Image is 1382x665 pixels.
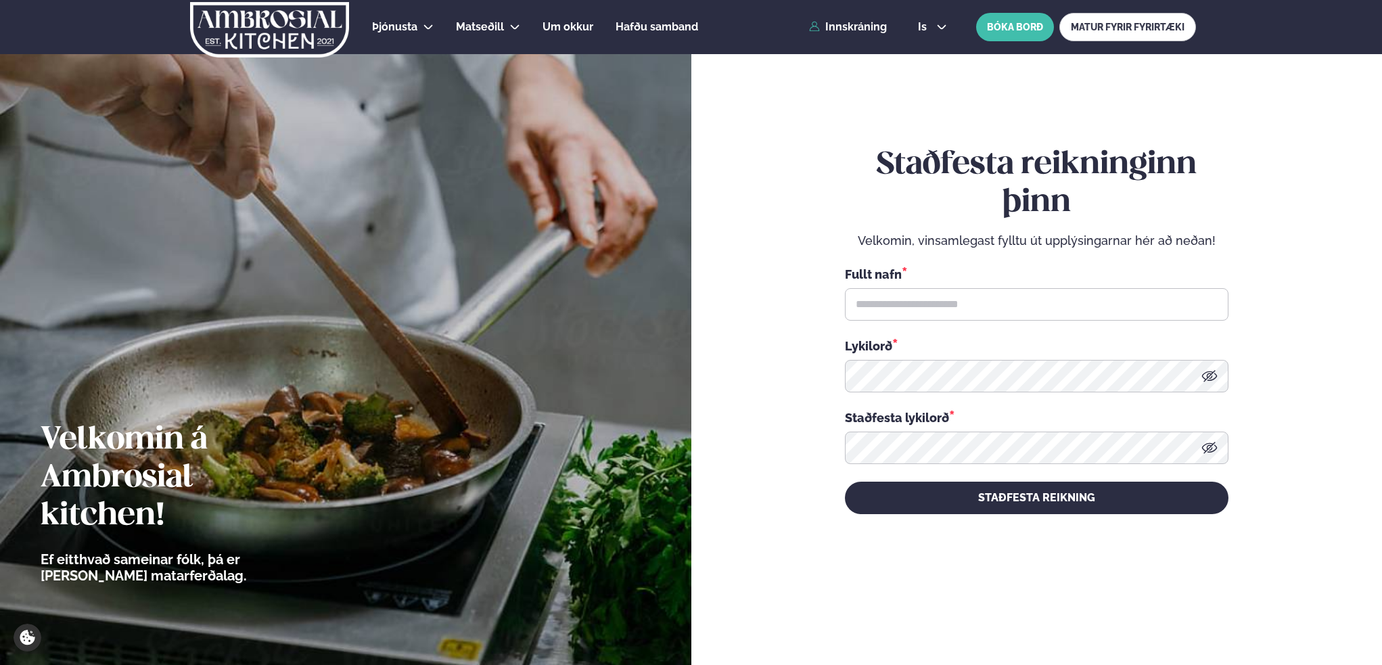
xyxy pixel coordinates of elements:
button: BÓKA BORÐ [976,13,1054,41]
p: Velkomin, vinsamlegast fylltu út upplýsingarnar hér að neðan! [845,233,1228,249]
span: Þjónusta [372,20,417,33]
span: Hafðu samband [616,20,698,33]
span: Matseðill [456,20,504,33]
img: logo [189,2,350,58]
h2: Velkomin á Ambrosial kitchen! [41,421,321,535]
a: Cookie settings [14,624,41,651]
div: Fullt nafn [845,265,1228,283]
a: Matseðill [456,19,504,35]
a: Þjónusta [372,19,417,35]
a: MATUR FYRIR FYRIRTÆKI [1059,13,1196,41]
span: is [918,22,931,32]
span: Um okkur [543,20,593,33]
button: STAÐFESTA REIKNING [845,482,1228,514]
a: Um okkur [543,19,593,35]
div: Lykilorð [845,337,1228,354]
a: Innskráning [809,21,887,33]
a: Hafðu samband [616,19,698,35]
h2: Staðfesta reikninginn þinn [845,146,1228,222]
button: is [907,22,958,32]
p: Ef eitthvað sameinar fólk, þá er [PERSON_NAME] matarferðalag. [41,551,321,584]
div: Staðfesta lykilorð [845,409,1228,426]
